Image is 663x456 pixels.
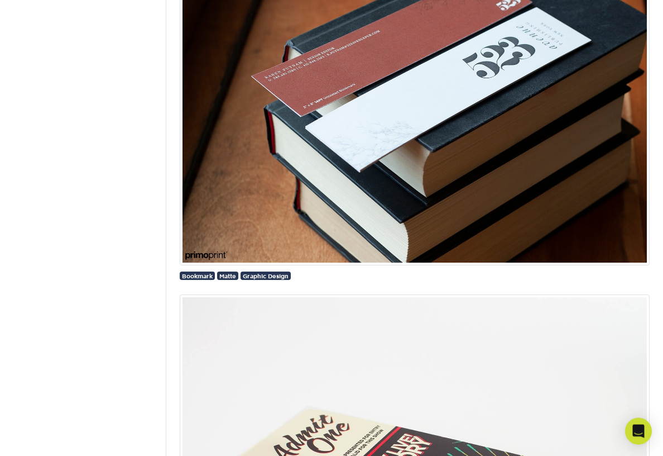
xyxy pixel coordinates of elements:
span: Bookmark [182,273,213,279]
span: Matte [219,273,236,279]
a: Graphic Design [241,272,291,280]
div: Open Intercom Messenger [625,418,652,445]
a: Bookmark [180,272,215,280]
a: Matte [217,272,238,280]
span: Graphic Design [243,273,289,279]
